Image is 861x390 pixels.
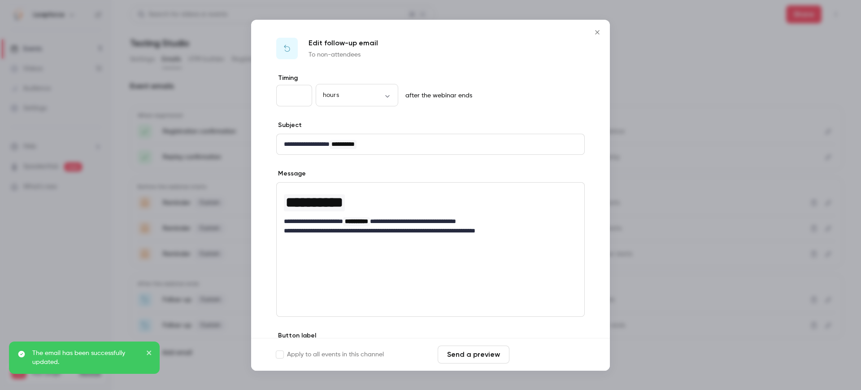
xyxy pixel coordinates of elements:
[276,331,316,340] label: Button label
[276,169,306,178] label: Message
[513,346,585,364] button: Save changes
[588,23,606,41] button: Close
[276,74,585,83] label: Timing
[438,346,509,364] button: Send a preview
[32,349,140,367] p: The email has been successfully updated.
[309,38,378,48] p: Edit follow-up email
[277,183,584,241] div: editor
[402,91,472,100] p: after the webinar ends
[276,121,302,130] label: Subject
[276,350,384,359] label: Apply to all events in this channel
[316,91,398,100] div: hours
[309,50,378,59] p: To non-attendees
[277,134,584,154] div: editor
[146,349,152,359] button: close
